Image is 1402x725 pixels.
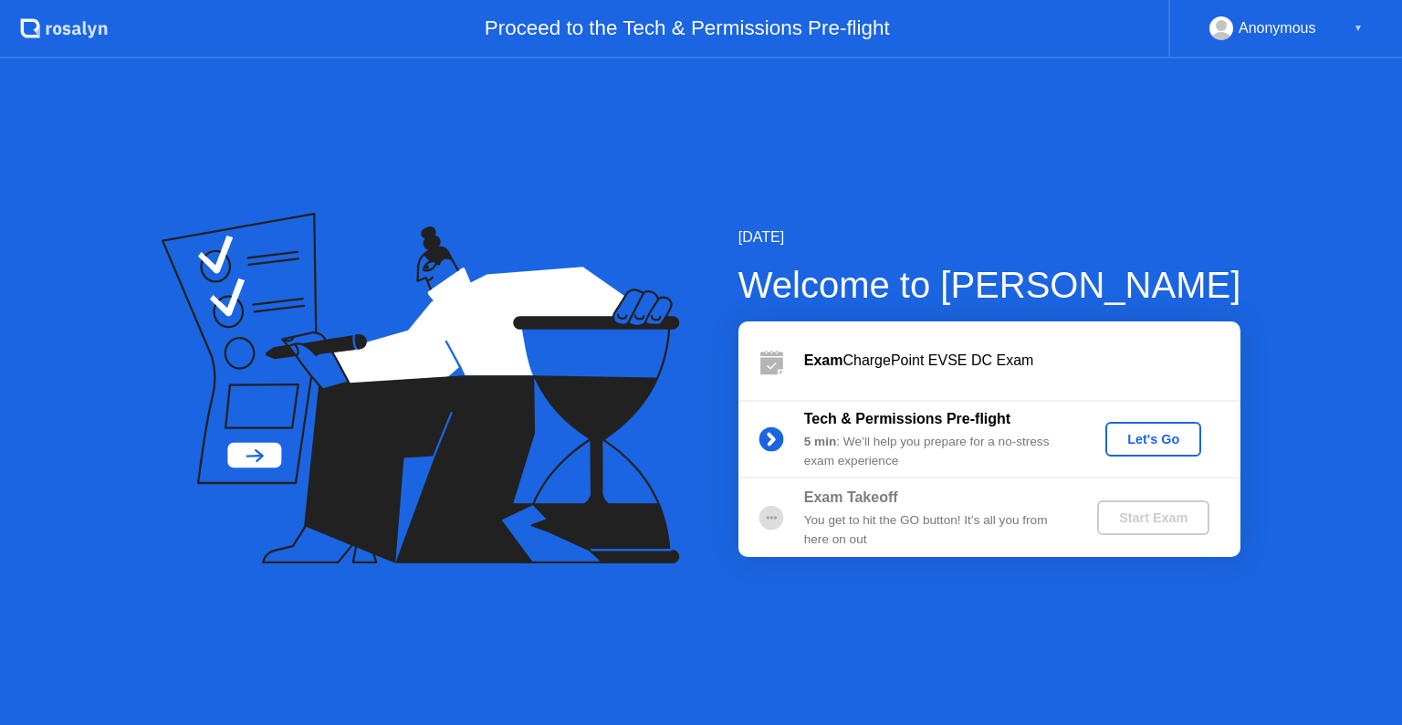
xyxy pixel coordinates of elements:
b: Tech & Permissions Pre-flight [804,411,1010,426]
div: You get to hit the GO button! It’s all you from here on out [804,511,1067,549]
div: [DATE] [738,226,1241,248]
div: Let's Go [1113,432,1194,447]
button: Start Exam [1097,500,1209,535]
div: ChargePoint EVSE DC Exam [804,350,1240,372]
button: Let's Go [1105,422,1201,457]
b: 5 min [804,435,837,448]
div: : We’ll help you prepare for a no-stress exam experience [804,433,1067,470]
b: Exam Takeoff [804,489,898,505]
div: Welcome to [PERSON_NAME] [738,257,1241,312]
div: ▼ [1354,16,1363,40]
b: Exam [804,352,843,368]
div: Start Exam [1104,510,1202,525]
div: Anonymous [1239,16,1316,40]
